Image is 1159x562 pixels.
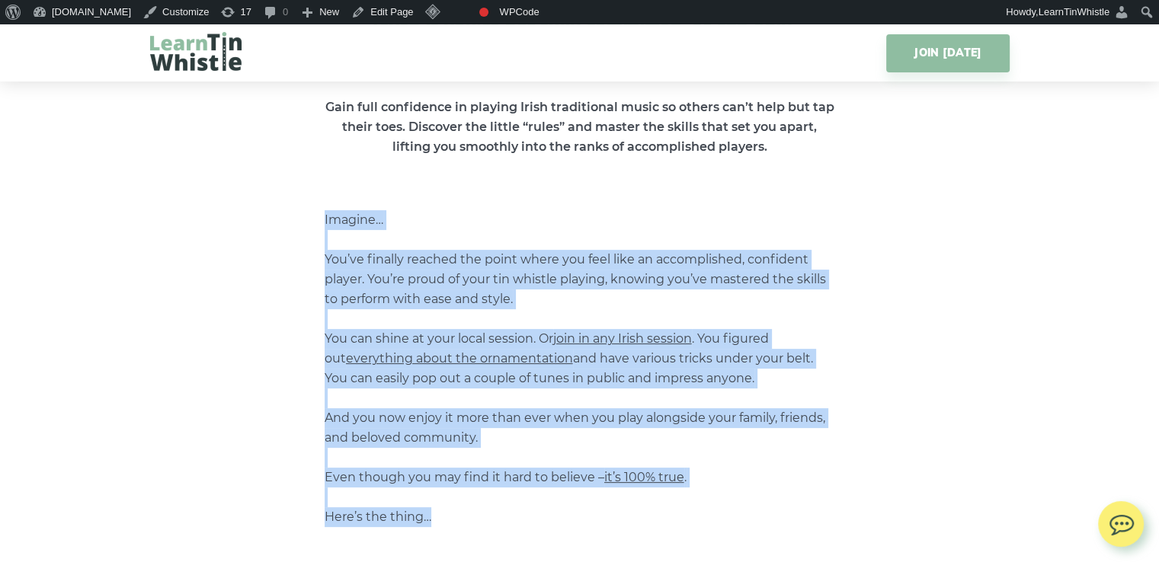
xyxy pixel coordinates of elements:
span: join in any Irish session [553,331,692,346]
p: Imagine… You’ve finally reached the point where you feel like an accomplished, confident player. ... [325,210,835,527]
span: LearnTinWhistle [1039,6,1109,18]
img: chat.svg [1098,501,1144,540]
strong: Gain full confidence in playing Irish traditional music so others can’t help but tap their toes. ... [325,100,834,154]
div: Focus keyphrase not set [479,8,488,17]
img: LearnTinWhistle.com [150,32,242,71]
a: JOIN [DATE] [886,34,1009,72]
span: it’s 100% true [604,470,684,484]
span: everything about the ornamentation [346,351,573,366]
